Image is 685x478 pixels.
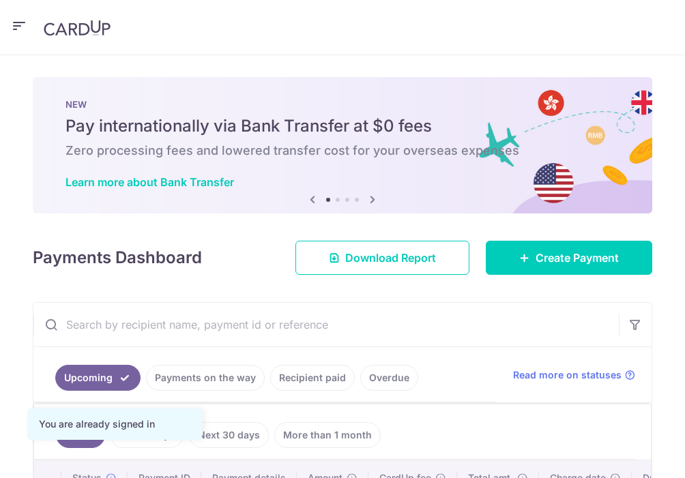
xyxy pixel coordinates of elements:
a: Read more on statuses [513,368,635,382]
a: Payments on the way [146,365,265,391]
a: Create Payment [486,241,652,275]
a: Download Report [295,241,469,275]
a: Overdue [360,365,418,391]
a: Next 30 days [189,422,269,448]
img: Bank transfer banner [33,77,652,213]
h5: Pay internationally via Bank Transfer at $0 fees [65,115,620,137]
a: More than 1 month [274,422,381,448]
a: Upcoming [55,365,141,391]
span: Download Report [345,250,436,266]
div: You are already signed in [39,417,190,431]
span: Create Payment [536,250,619,266]
img: CardUp [44,20,111,36]
a: Learn more about Bank Transfer [65,175,234,189]
span: Read more on statuses [513,368,622,382]
h6: Zero processing fees and lowered transfer cost for your overseas expenses [65,143,620,159]
input: Search by recipient name, payment id or reference [33,303,619,346]
p: NEW [65,99,620,110]
a: Recipient paid [270,365,355,391]
h4: Payments Dashboard [33,245,202,270]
